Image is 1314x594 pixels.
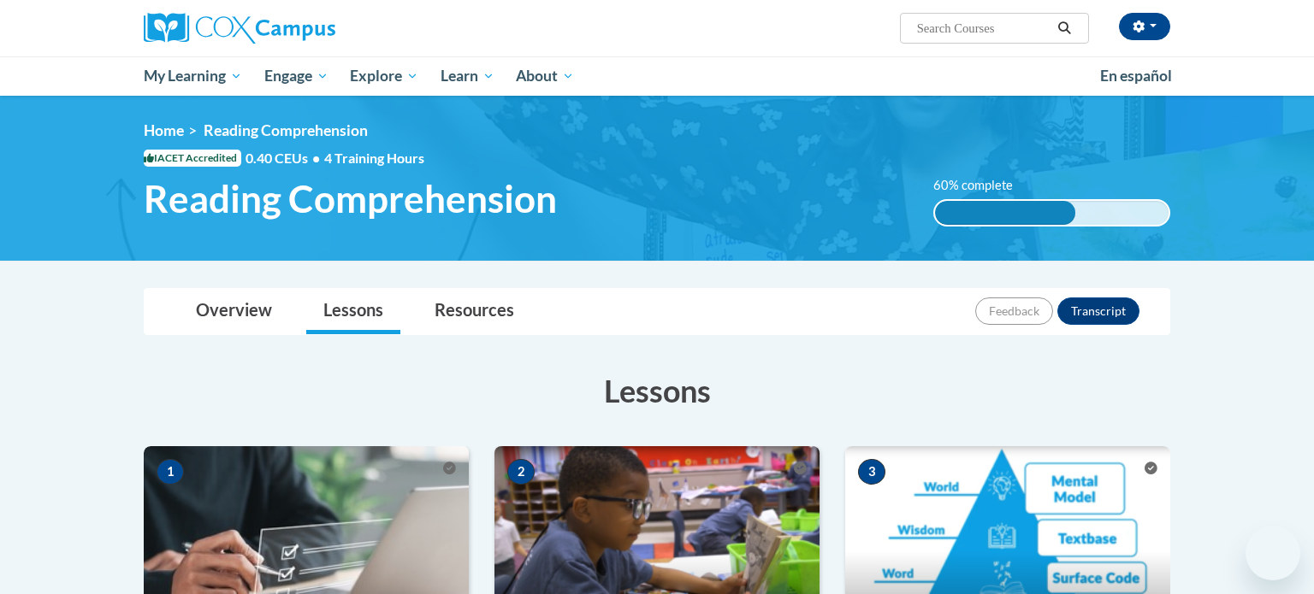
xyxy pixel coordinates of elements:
a: En español [1089,58,1183,94]
span: 2 [507,459,535,485]
a: My Learning [133,56,253,96]
a: Home [144,121,184,139]
a: About [506,56,586,96]
button: Transcript [1057,297,1139,325]
span: IACET Accredited [144,150,241,167]
a: Cox Campus [144,13,469,44]
i:  [1057,22,1073,35]
span: En español [1100,67,1172,85]
button: Account Settings [1119,13,1170,40]
span: Learn [441,66,494,86]
span: 1 [157,459,184,485]
span: Reading Comprehension [144,176,557,221]
a: Resources [417,289,531,334]
span: About [516,66,574,86]
a: Lessons [306,289,400,334]
button: Feedback [975,297,1053,325]
input: Search Courses [915,18,1052,38]
span: Explore [350,66,418,86]
a: Explore [339,56,429,96]
button: Search [1052,18,1078,38]
span: 0.40 CEUs [246,149,324,168]
span: 4 Training Hours [324,150,424,166]
div: 60% complete [935,201,1075,225]
label: 60% complete [933,176,1032,195]
span: Reading Comprehension [204,121,368,139]
span: • [312,150,320,166]
span: 3 [858,459,885,485]
iframe: Button to launch messaging window [1246,526,1300,580]
img: Cox Campus [144,13,335,44]
span: Engage [264,66,328,86]
h3: Lessons [144,369,1170,412]
a: Engage [253,56,340,96]
div: Main menu [118,56,1196,96]
span: My Learning [144,66,242,86]
a: Overview [179,289,289,334]
a: Learn [429,56,506,96]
